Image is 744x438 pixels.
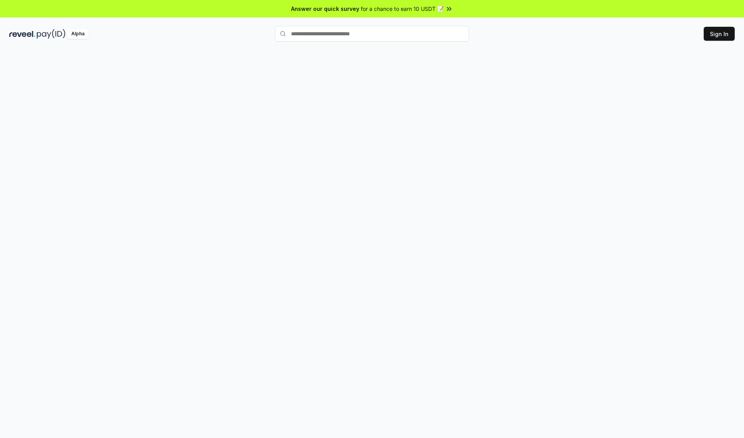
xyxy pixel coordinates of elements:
div: Alpha [67,29,89,39]
img: pay_id [37,29,65,39]
span: Answer our quick survey [291,5,359,13]
button: Sign In [704,27,735,41]
img: reveel_dark [9,29,35,39]
span: for a chance to earn 10 USDT 📝 [361,5,444,13]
